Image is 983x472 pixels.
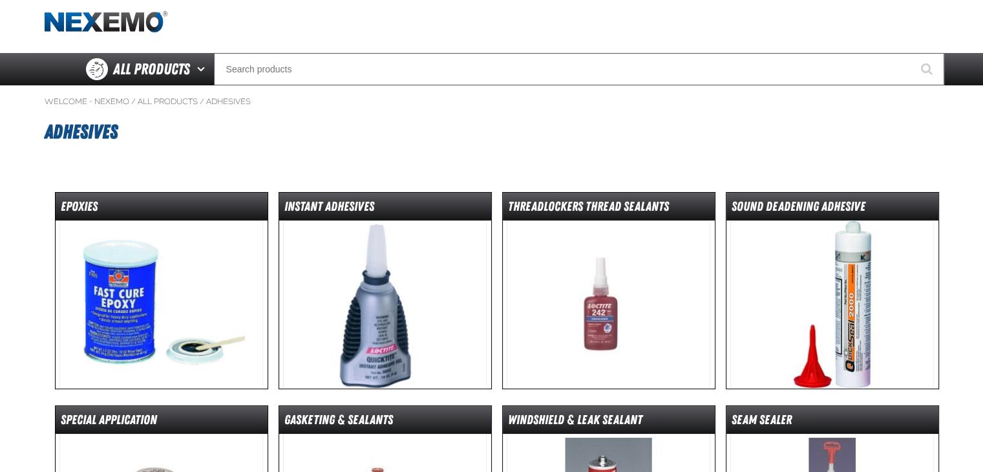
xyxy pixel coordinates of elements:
[279,411,491,434] dt: Gasketing & Sealants
[279,198,491,220] dt: Instant Adhesives
[45,11,167,34] img: Nexemo logo
[56,198,268,220] dt: Epoxies
[507,220,710,389] img: Threadlockers Thread Sealants
[730,220,934,389] img: Sound Deadening Adhesive
[45,11,167,34] a: Home
[503,198,715,220] dt: Threadlockers Thread Sealants
[726,411,938,434] dt: Seam Sealer
[138,96,198,107] a: All Products
[912,53,944,85] button: Start Searching
[45,114,939,149] h1: Adhesives
[193,53,214,85] button: Open All Products pages
[45,96,939,107] nav: Breadcrumbs
[279,192,492,389] a: Instant Adhesives
[726,198,938,220] dt: Sound Deadening Adhesive
[502,192,715,389] a: Threadlockers Thread Sealants
[113,58,190,81] span: All Products
[200,96,204,107] span: /
[283,220,487,389] img: Instant Adhesives
[59,220,263,389] img: Epoxies
[131,96,136,107] span: /
[56,411,268,434] dt: Special Application
[503,411,715,434] dt: Windshield & Leak Sealant
[45,96,129,107] a: Welcome - Nexemo
[726,192,939,389] a: Sound Deadening Adhesive
[55,192,268,389] a: Epoxies
[214,53,944,85] input: Search
[206,96,251,107] a: Adhesives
